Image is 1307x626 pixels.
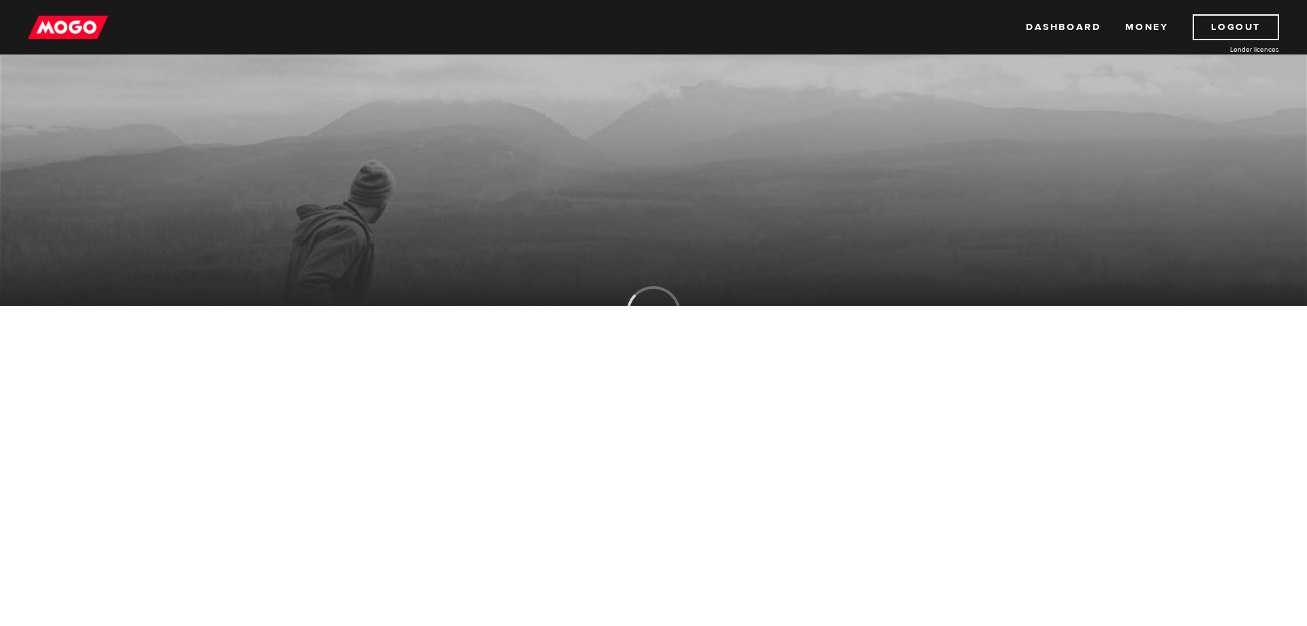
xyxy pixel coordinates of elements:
[1026,14,1101,40] a: Dashboard
[1125,14,1168,40] a: Money
[228,90,1079,119] h1: MogoMoney
[28,14,108,40] img: mogo_logo-11ee424be714fa7cbb0f0f49df9e16ec.png
[1193,14,1279,40] a: Logout
[1177,44,1279,54] a: Lender licences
